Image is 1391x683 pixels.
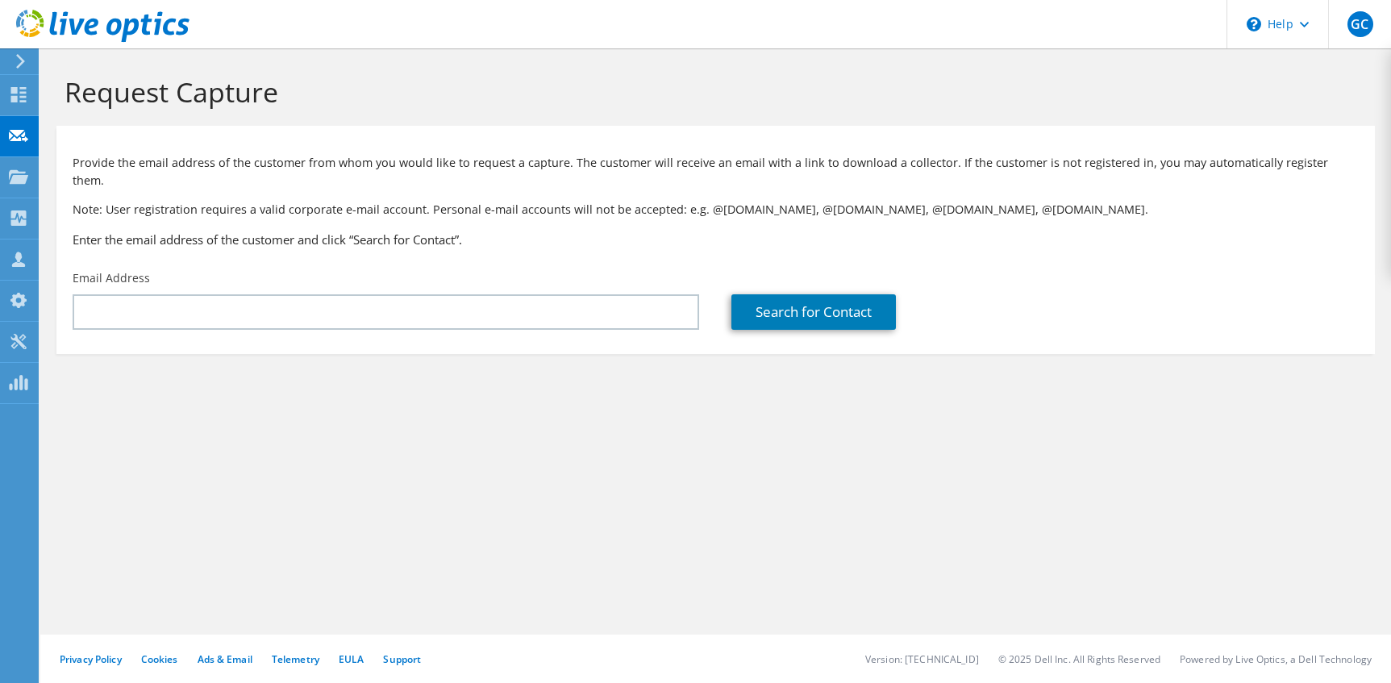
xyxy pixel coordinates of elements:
a: Support [383,652,421,666]
a: Privacy Policy [60,652,122,666]
li: Version: [TECHNICAL_ID] [865,652,979,666]
li: Powered by Live Optics, a Dell Technology [1180,652,1372,666]
h3: Enter the email address of the customer and click “Search for Contact”. [73,231,1359,248]
p: Provide the email address of the customer from whom you would like to request a capture. The cust... [73,154,1359,189]
label: Email Address [73,270,150,286]
svg: \n [1247,17,1261,31]
a: Cookies [141,652,178,666]
a: Ads & Email [198,652,252,666]
li: © 2025 Dell Inc. All Rights Reserved [998,652,1160,666]
h1: Request Capture [65,75,1359,109]
p: Note: User registration requires a valid corporate e-mail account. Personal e-mail accounts will ... [73,201,1359,219]
span: GC [1347,11,1373,37]
a: EULA [339,652,364,666]
a: Telemetry [272,652,319,666]
a: Search for Contact [731,294,896,330]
